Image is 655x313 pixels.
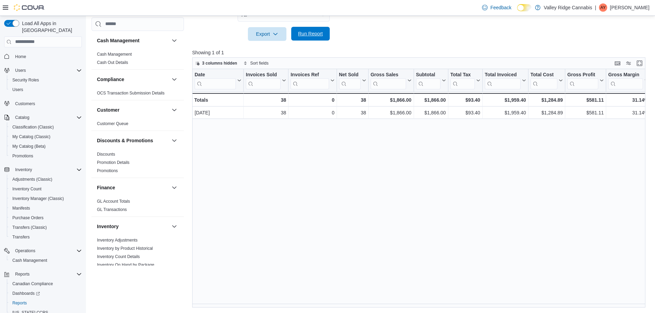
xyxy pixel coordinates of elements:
span: Promotions [10,152,82,160]
div: Total Tax [450,71,474,89]
button: Customer [97,107,169,113]
button: Customers [1,99,85,109]
span: Inventory Adjustments [97,237,138,243]
a: Promotions [10,152,36,160]
button: Finance [97,184,169,191]
button: Inventory Manager (Classic) [7,194,85,203]
div: Gross Sales [370,71,406,89]
div: $1,284.89 [531,96,563,104]
p: | [595,3,596,12]
button: Total Invoiced [484,71,526,89]
span: Cash Management [10,256,82,265]
span: Transfers (Classic) [10,223,82,232]
span: Catalog [12,113,82,122]
button: Transfers (Classic) [7,223,85,232]
div: Date [195,71,236,78]
button: Adjustments (Classic) [7,175,85,184]
span: Users [15,68,26,73]
div: $1,866.00 [416,109,446,117]
button: Purchase Orders [7,213,85,223]
span: Inventory Manager (Classic) [10,194,82,203]
div: $93.40 [450,109,480,117]
a: Inventory On Hand by Package [97,262,154,267]
button: Catalog [12,113,32,122]
span: Security Roles [10,76,82,84]
span: Classification (Classic) [10,123,82,131]
span: Cash Management [12,258,47,263]
div: Gross Sales [370,71,406,78]
span: Cash Management [97,52,132,57]
h3: Cash Management [97,37,140,44]
span: Purchase Orders [12,215,44,221]
span: Promotions [12,153,33,159]
span: Canadian Compliance [10,280,82,288]
button: Total Cost [531,71,563,89]
h3: Finance [97,184,115,191]
button: Canadian Compliance [7,279,85,289]
button: Catalog [1,113,85,122]
span: Export [252,27,282,41]
span: Inventory [15,167,32,172]
h3: Customer [97,107,119,113]
div: Gross Profit [567,71,598,78]
a: Inventory Adjustments [97,238,138,243]
div: Gross Profit [567,71,598,89]
button: Reports [1,269,85,279]
button: Subtotal [416,71,446,89]
div: 31.14% [608,96,648,104]
a: Manifests [10,204,33,212]
span: Home [12,52,82,61]
a: Inventory Count [10,185,44,193]
span: Classification (Classic) [12,124,54,130]
a: Promotion Details [97,160,130,165]
a: Inventory by Product Historical [97,246,153,251]
div: Gross Margin [608,71,643,78]
button: Finance [170,183,178,192]
div: 38 [246,96,286,104]
div: 0 [291,109,334,117]
div: Gross Margin [608,71,643,89]
button: Inventory [12,166,35,174]
a: Customers [12,100,38,108]
div: 31.14% [608,109,648,117]
button: Invoices Sold [246,71,286,89]
span: Inventory Count [10,185,82,193]
button: Keyboard shortcuts [613,59,622,67]
span: Manifests [12,205,30,211]
button: Export [248,27,286,41]
span: Reports [12,270,82,278]
button: Gross Profit [567,71,604,89]
a: Cash Out Details [97,60,128,65]
div: Subtotal [416,71,440,89]
a: Customer Queue [97,121,128,126]
a: Promotions [97,168,118,173]
img: Cova [14,4,45,11]
span: Customers [15,101,35,107]
span: Sort fields [250,60,269,66]
span: Transfers [12,234,30,240]
span: Transfers (Classic) [12,225,47,230]
div: Andrew Yu [599,3,607,12]
div: Total Cost [531,71,557,78]
div: Invoices Sold [246,71,281,89]
span: GL Transactions [97,207,127,212]
a: Home [12,53,29,61]
span: My Catalog (Classic) [10,133,82,141]
span: Inventory On Hand by Package [97,262,154,268]
span: Inventory Manager (Classic) [12,196,64,201]
button: Promotions [7,151,85,161]
button: Operations [1,246,85,256]
div: Invoices Ref [291,71,329,78]
a: OCS Transaction Submission Details [97,91,165,96]
button: My Catalog (Beta) [7,142,85,151]
h3: Inventory [97,223,119,230]
div: Subtotal [416,71,440,78]
div: Date [195,71,236,89]
button: Users [12,66,29,75]
button: Sort fields [241,59,271,67]
span: Manifests [10,204,82,212]
div: Total Tax [450,71,474,78]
